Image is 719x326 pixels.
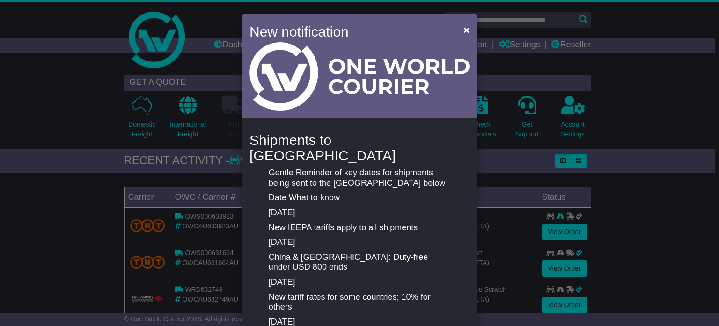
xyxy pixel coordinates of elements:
span: × [464,24,470,35]
p: New IEEPA tariffs apply to all shipments [269,223,450,233]
p: [DATE] [269,208,450,218]
h4: New notification [249,21,450,42]
button: Close [459,20,474,39]
p: [DATE] [269,237,450,248]
p: Gentle Reminder of key dates for shipments being sent to the [GEOGRAPHIC_DATA] below [269,168,450,188]
p: New tariff rates for some countries; 10% for others [269,292,450,312]
p: Date What to know [269,193,450,203]
h4: Shipments to [GEOGRAPHIC_DATA] [249,132,470,163]
p: [DATE] [269,277,450,288]
p: China & [GEOGRAPHIC_DATA]: Duty-free under USD 800 ends [269,252,450,273]
img: Light [249,42,470,111]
